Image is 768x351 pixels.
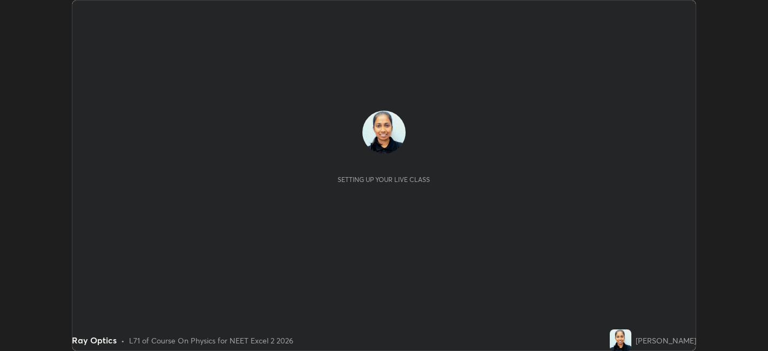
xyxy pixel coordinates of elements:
[610,329,631,351] img: 515b3ccb7c094b98a4c123f1fd1a1405.jpg
[72,334,117,347] div: Ray Optics
[362,111,406,154] img: 515b3ccb7c094b98a4c123f1fd1a1405.jpg
[129,335,293,346] div: L71 of Course On Physics for NEET Excel 2 2026
[121,335,125,346] div: •
[338,175,430,184] div: Setting up your live class
[636,335,696,346] div: [PERSON_NAME]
